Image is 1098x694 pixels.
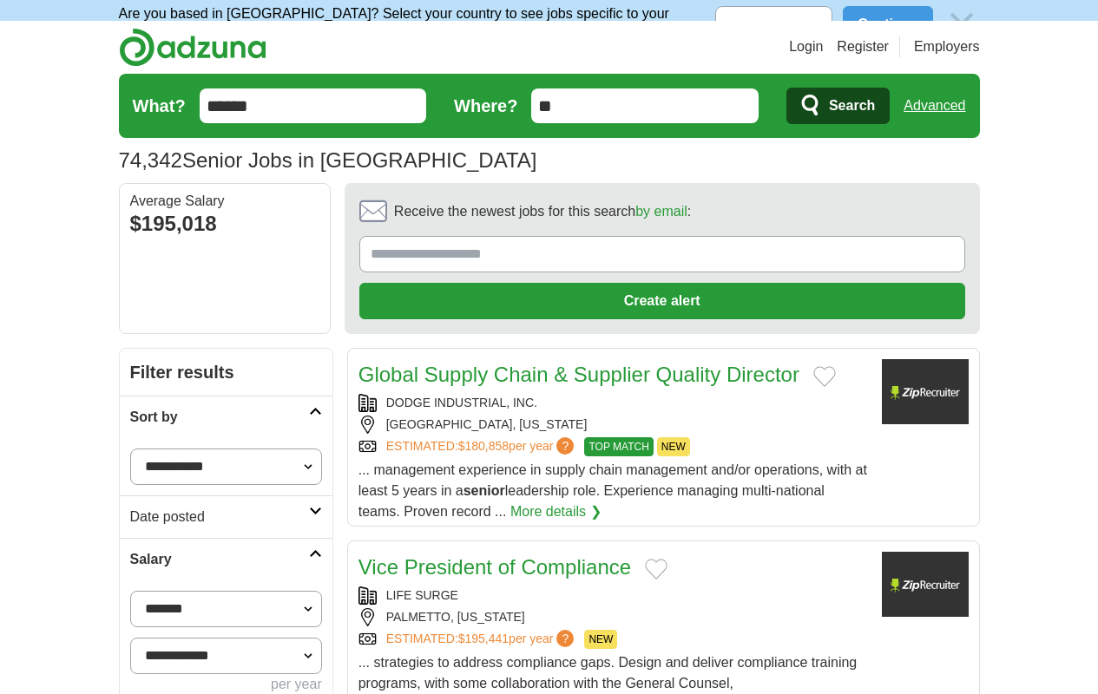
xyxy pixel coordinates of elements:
[657,437,690,456] span: NEW
[454,93,517,119] label: Where?
[358,586,868,605] div: LIFE SURGE
[458,439,509,453] span: $180,858
[119,148,537,172] h1: Senior Jobs in [GEOGRAPHIC_DATA]
[813,366,836,387] button: Add to favorite jobs
[789,36,823,57] a: Login
[829,88,875,123] span: Search
[120,396,332,438] a: Sort by
[120,349,332,396] h2: Filter results
[120,495,332,538] a: Date posted
[882,359,969,424] img: Company logo
[130,208,319,239] div: $195,018
[358,363,799,386] a: Global Supply Chain & Supplier Quality Director
[635,204,687,219] a: by email
[130,507,309,527] h2: Date posted
[645,559,667,579] button: Add to favorite jobs
[458,632,509,645] span: $195,441
[386,630,578,649] a: ESTIMATED:$195,441per year?
[556,437,574,455] span: ?
[882,552,969,617] img: Company logo
[119,28,266,67] img: Adzuna logo
[837,36,889,57] a: Register
[556,630,574,647] span: ?
[130,549,309,570] h2: Salary
[394,201,691,222] span: Receive the newest jobs for this search :
[914,36,980,57] a: Employers
[130,194,319,208] div: Average Salary
[786,88,890,124] button: Search
[119,145,182,176] span: 74,342
[943,6,980,43] img: icon_close_no_bg.svg
[359,283,965,319] button: Create alert
[843,6,932,43] button: Continue
[358,608,868,626] div: PALMETTO, [US_STATE]
[133,93,186,119] label: What?
[584,630,617,649] span: NEW
[119,3,716,45] p: Are you based in [GEOGRAPHIC_DATA]? Select your country to see jobs specific to your location.
[464,483,505,498] strong: senior
[358,462,867,519] span: ... management experience in supply chain management and/or operations, with at least 5 years in ...
[120,538,332,580] a: Salary
[904,88,965,123] a: Advanced
[130,407,309,428] h2: Sort by
[358,394,868,412] div: DODGE INDUSTRIAL, INC.
[386,437,578,456] a: ESTIMATED:$180,858per year?
[358,555,631,579] a: Vice President of Compliance
[584,437,653,456] span: TOP MATCH
[510,501,602,522] a: More details ❯
[358,416,868,434] div: [GEOGRAPHIC_DATA], [US_STATE]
